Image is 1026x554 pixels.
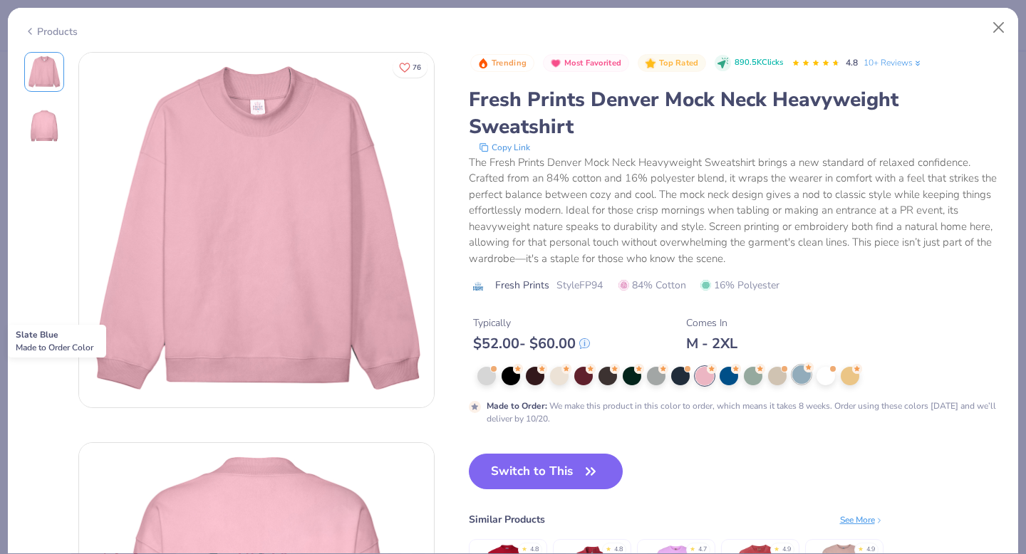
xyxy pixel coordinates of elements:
div: Products [24,24,78,39]
div: ★ [858,545,864,550]
div: $ 52.00 - $ 60.00 [473,335,590,352]
div: The Fresh Prints Denver Mock Neck Heavyweight Sweatshirt brings a new standard of relaxed confide... [469,155,1002,267]
div: We make this product in this color to order, which means it takes 8 weeks. Order using these colo... [487,399,1002,425]
div: ★ [606,545,611,550]
span: 890.5K Clicks [735,57,783,69]
div: Slate Blue [8,325,106,357]
img: Back [27,109,61,143]
span: Made to Order Color [16,342,93,353]
img: Front [79,53,434,407]
button: Switch to This [469,454,623,489]
span: 16% Polyester [700,278,779,293]
span: 4.8 [846,57,858,68]
div: Similar Products [469,512,545,527]
button: Badge Button [638,54,706,73]
span: Trending [492,59,527,67]
div: Comes In [686,315,737,330]
img: Top Rated sort [645,58,656,69]
span: Top Rated [659,59,699,67]
img: Trending sort [477,58,489,69]
div: Fresh Prints Denver Mock Neck Heavyweight Sweatshirt [469,86,1002,140]
img: brand logo [469,281,488,292]
div: ★ [522,545,527,550]
img: Most Favorited sort [550,58,561,69]
span: Fresh Prints [495,278,549,293]
div: 4.8 Stars [792,52,840,75]
strong: Made to Order : [487,400,547,412]
span: 84% Cotton [618,278,686,293]
button: Badge Button [470,54,534,73]
button: Badge Button [543,54,629,73]
span: 76 [413,64,421,71]
div: ★ [690,545,695,550]
span: Style FP94 [556,278,603,293]
span: Most Favorited [564,59,621,67]
button: Like [393,57,427,78]
a: 10+ Reviews [864,56,923,69]
button: copy to clipboard [475,140,534,155]
button: Close [985,14,1012,41]
img: Front [27,55,61,89]
div: M - 2XL [686,335,737,352]
div: ★ [774,545,779,550]
div: Typically [473,315,590,330]
div: See More [840,513,883,526]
